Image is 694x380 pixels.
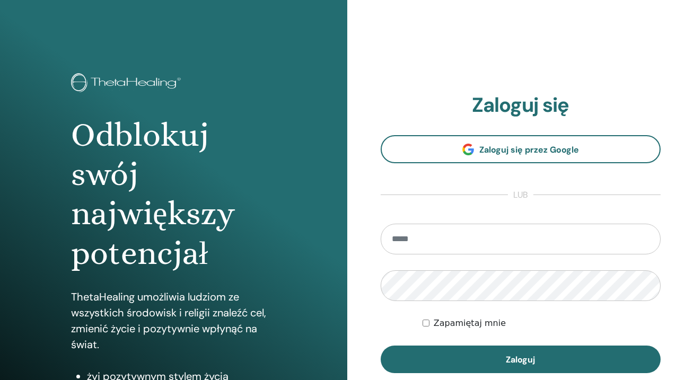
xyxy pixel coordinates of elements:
span: Zaloguj [506,354,535,365]
div: Keep me authenticated indefinitely or until I manually logout [423,317,661,330]
label: Zapamiętaj mnie [434,317,506,330]
p: ThetaHealing umożliwia ludziom ze wszystkich środowisk i religii znaleźć cel, zmienić życie i poz... [71,289,276,352]
h1: Odblokuj swój największy potencjał [71,116,276,273]
span: lub [508,189,533,201]
span: Zaloguj się przez Google [479,144,579,155]
a: Zaloguj się przez Google [381,135,661,163]
h2: Zaloguj się [381,93,661,118]
button: Zaloguj [381,346,661,373]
